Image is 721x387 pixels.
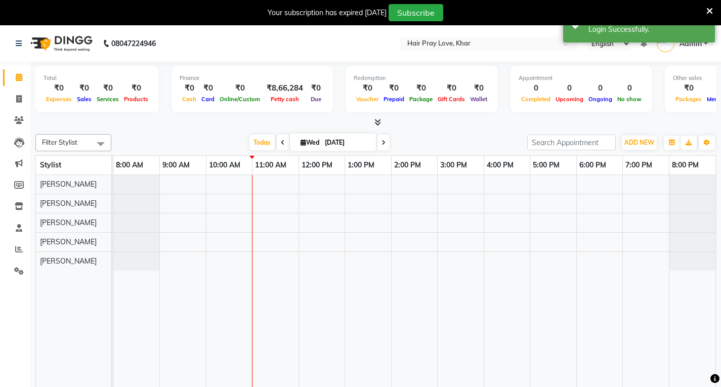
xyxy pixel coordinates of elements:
[94,96,121,103] span: Services
[252,158,289,173] a: 11:00 AM
[26,29,95,58] img: logo
[268,96,302,103] span: Petty cash
[435,82,468,94] div: ₹0
[381,96,407,103] span: Prepaid
[44,96,74,103] span: Expenses
[680,38,702,49] span: Admin
[623,158,655,173] a: 7:00 PM
[641,39,647,48] a: 1
[44,82,74,94] div: ₹0
[392,158,423,173] a: 2:00 PM
[624,139,654,146] span: ADD NEW
[40,180,97,189] span: [PERSON_NAME]
[111,29,156,58] b: 08047224946
[74,82,94,94] div: ₹0
[42,138,77,146] span: Filter Stylist
[468,82,490,94] div: ₹0
[673,96,704,103] span: Packages
[519,96,553,103] span: Completed
[307,82,325,94] div: ₹0
[322,135,372,150] input: 2025-09-03
[438,158,470,173] a: 3:00 PM
[40,256,97,266] span: [PERSON_NAME]
[673,82,704,94] div: ₹0
[615,96,644,103] span: No show
[40,237,97,246] span: [PERSON_NAME]
[121,82,151,94] div: ₹0
[484,158,516,173] a: 4:00 PM
[249,135,275,150] span: Today
[94,82,121,94] div: ₹0
[530,158,562,173] a: 5:00 PM
[298,139,322,146] span: Wed
[299,158,335,173] a: 12:00 PM
[519,74,644,82] div: Appointment
[389,4,443,21] button: Subscribe
[553,96,586,103] span: Upcoming
[577,158,609,173] a: 6:00 PM
[217,82,263,94] div: ₹0
[586,96,615,103] span: Ongoing
[615,82,644,94] div: 0
[345,158,377,173] a: 1:00 PM
[407,96,435,103] span: Package
[268,8,387,18] div: Your subscription has expired [DATE]
[657,34,674,52] img: Admin
[180,82,199,94] div: ₹0
[217,96,263,103] span: Online/Custom
[381,82,407,94] div: ₹0
[553,82,586,94] div: 0
[199,96,217,103] span: Card
[354,96,381,103] span: Voucher
[588,24,707,35] div: Login Successfully.
[308,96,324,103] span: Due
[40,199,97,208] span: [PERSON_NAME]
[527,135,616,150] input: Search Appointment
[180,74,325,82] div: Finance
[519,82,553,94] div: 0
[354,82,381,94] div: ₹0
[407,82,435,94] div: ₹0
[121,96,151,103] span: Products
[74,96,94,103] span: Sales
[586,82,615,94] div: 0
[263,82,307,94] div: ₹8,66,284
[468,96,490,103] span: Wallet
[622,136,657,150] button: ADD NEW
[354,74,490,82] div: Redemption
[206,158,243,173] a: 10:00 AM
[40,218,97,227] span: [PERSON_NAME]
[435,96,468,103] span: Gift Cards
[669,158,701,173] a: 8:00 PM
[40,160,61,169] span: Stylist
[113,158,146,173] a: 8:00 AM
[160,158,192,173] a: 9:00 AM
[199,82,217,94] div: ₹0
[44,74,151,82] div: Total
[180,96,199,103] span: Cash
